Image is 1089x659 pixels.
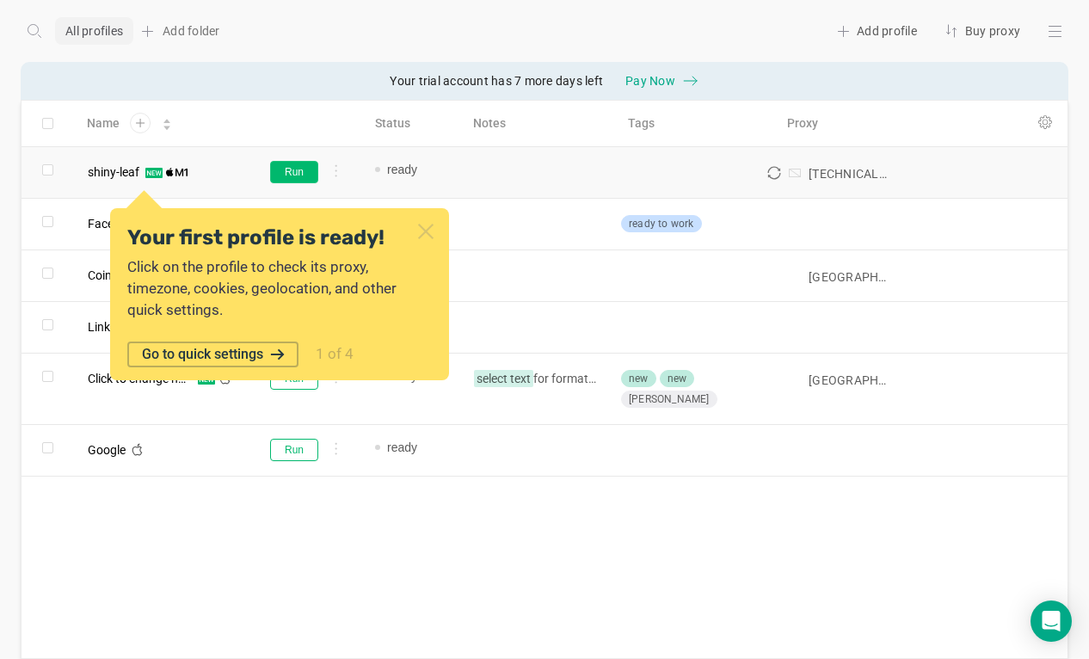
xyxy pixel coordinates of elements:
div: Your first profile is ready! [127,225,391,250]
span: Click to change name [88,372,201,385]
div: Open Intercom Messenger [1031,600,1072,642]
span: Tags [628,114,655,132]
div: Click on the profile to check its proxy, timezone, cookies, geolocation, and other quick settings. [127,256,412,321]
div: Google [88,444,126,456]
input: Search for proxy... [809,270,889,284]
p: for formatting [474,370,600,387]
div: Add profile [829,17,924,45]
div: Facebook [88,218,140,230]
input: Search for proxy... [809,167,889,181]
button: Go to quick settings [127,342,298,367]
span: Your trial account has 7 more days left [390,72,603,89]
div: 1 of 4 [316,343,354,366]
i: icon: caret-up [163,117,172,122]
i: icon: apple [131,443,144,456]
span: Proxy [787,114,818,132]
div: All profiles [55,17,133,45]
span: Notes [473,114,506,132]
i: icon: sync [767,166,781,180]
span: ready [387,439,446,456]
input: Search for proxy... [809,373,889,387]
span: Pay Now [625,72,675,89]
button: Run [270,439,318,461]
i: icon: caret-down [163,123,172,128]
div: Sort [162,116,172,128]
div: Linkedin [88,321,132,333]
span: Name [87,114,120,132]
span: Add folder [163,22,220,40]
span: ready [387,161,446,178]
span: Status [375,114,410,132]
button: Run [270,161,318,183]
span: select text [474,370,533,387]
div: Coinlist [88,269,127,281]
div: Buy proxy [938,17,1027,45]
div: shiny-leaf [88,166,139,178]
